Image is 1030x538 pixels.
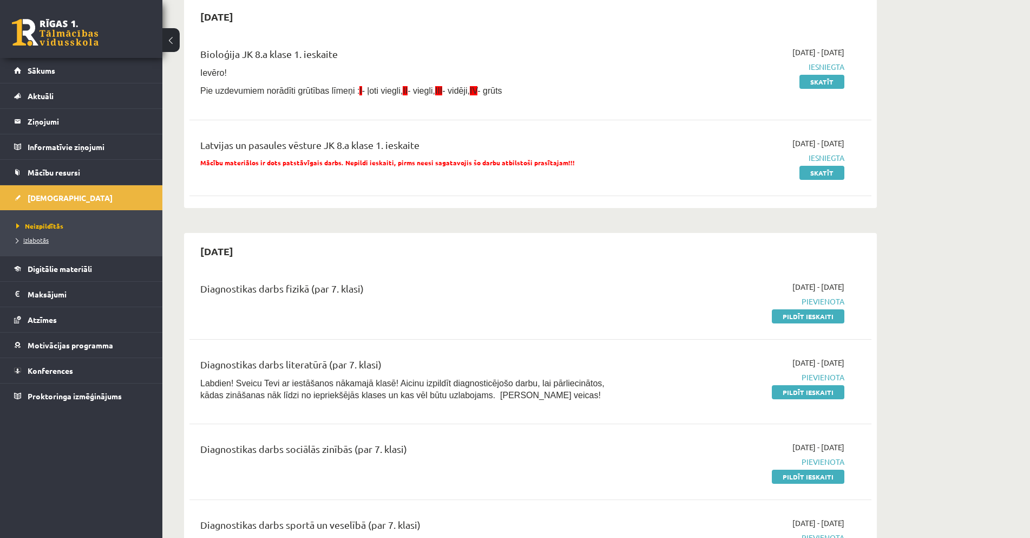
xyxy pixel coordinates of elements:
[14,134,149,159] a: Informatīvie ziņojumi
[14,83,149,108] a: Aktuāli
[28,315,57,325] span: Atzīmes
[28,340,113,350] span: Motivācijas programma
[14,185,149,210] a: [DEMOGRAPHIC_DATA]
[470,86,477,95] span: IV
[799,75,844,89] a: Skatīt
[792,442,844,453] span: [DATE] - [DATE]
[359,86,362,95] span: I
[200,442,624,462] div: Diagnostikas darbs sociālās zinībās (par 7. klasi)
[14,160,149,185] a: Mācību resursi
[28,282,149,307] legend: Maksājumi
[799,166,844,180] a: Skatīt
[792,47,844,58] span: [DATE] - [DATE]
[14,109,149,134] a: Ziņojumi
[16,235,152,245] a: Izlabotās
[772,309,844,323] a: Pildīt ieskaiti
[28,167,80,177] span: Mācību resursi
[200,379,605,400] span: Labdien! Sveicu Tevi ar iestāšanos nākamajā klasē! Aicinu izpildīt diagnosticējošo darbu, lai pār...
[792,517,844,529] span: [DATE] - [DATE]
[792,281,844,293] span: [DATE] - [DATE]
[772,385,844,399] a: Pildīt ieskaiti
[200,281,624,301] div: Diagnostikas darbs fizikā (par 7. klasi)
[792,138,844,149] span: [DATE] - [DATE]
[14,333,149,358] a: Motivācijas programma
[16,236,49,244] span: Izlabotās
[28,134,149,159] legend: Informatīvie ziņojumi
[14,384,149,409] a: Proktoringa izmēģinājums
[12,19,99,46] a: Rīgas 1. Tālmācības vidusskola
[403,86,408,95] span: II
[640,456,844,468] span: Pievienota
[28,193,113,203] span: [DEMOGRAPHIC_DATA]
[16,222,63,230] span: Neizpildītās
[792,357,844,368] span: [DATE] - [DATE]
[16,221,152,231] a: Neizpildītās
[200,86,502,95] span: Pie uzdevumiem norādīti grūtības līmeņi : - ļoti viegli, - viegli, - vidēji, - grūts
[640,296,844,307] span: Pievienota
[28,391,122,401] span: Proktoringa izmēģinājums
[200,158,575,167] span: Mācību materiālos ir dots patstāvīgais darbs. Nepildi ieskaiti, pirms neesi sagatavojis šo darbu ...
[772,470,844,484] a: Pildīt ieskaiti
[189,4,244,29] h2: [DATE]
[14,58,149,83] a: Sākums
[14,256,149,281] a: Digitālie materiāli
[189,238,244,264] h2: [DATE]
[14,307,149,332] a: Atzīmes
[28,91,54,101] span: Aktuāli
[640,61,844,73] span: Iesniegta
[200,47,624,67] div: Bioloģija JK 8.a klase 1. ieskaite
[28,66,55,75] span: Sākums
[200,357,624,377] div: Diagnostikas darbs literatūrā (par 7. klasi)
[14,282,149,307] a: Maksājumi
[200,68,227,77] span: Ievēro!
[200,138,624,158] div: Latvijas un pasaules vēsture JK 8.a klase 1. ieskaite
[28,109,149,134] legend: Ziņojumi
[28,264,92,274] span: Digitālie materiāli
[640,372,844,383] span: Pievienota
[640,152,844,164] span: Iesniegta
[435,86,442,95] span: III
[200,517,624,537] div: Diagnostikas darbs sportā un veselībā (par 7. klasi)
[28,366,73,375] span: Konferences
[14,358,149,383] a: Konferences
